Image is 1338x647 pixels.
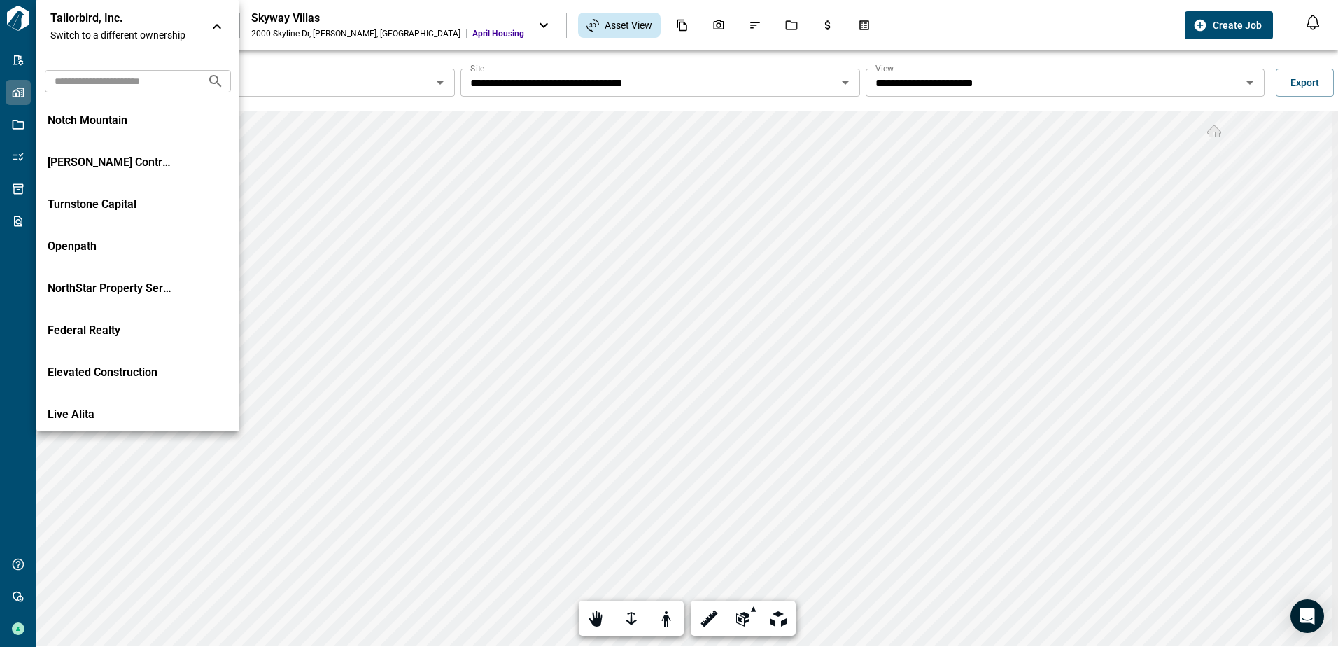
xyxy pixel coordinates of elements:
p: NorthStar Property Services [48,281,174,295]
button: Search organizations [202,67,230,95]
p: Openpath [48,239,174,253]
p: Federal Realty [48,323,174,338]
p: Live Alita [48,408,174,422]
span: Switch to a different ownership [50,28,197,42]
p: Tailorbird, Inc. [50,11,176,25]
div: Open Intercom Messenger [1290,599,1324,633]
p: Elevated Construction [48,366,174,380]
p: [PERSON_NAME] Contracting [48,155,174,169]
p: Notch Mountain [48,113,174,127]
p: Turnstone Capital [48,197,174,211]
